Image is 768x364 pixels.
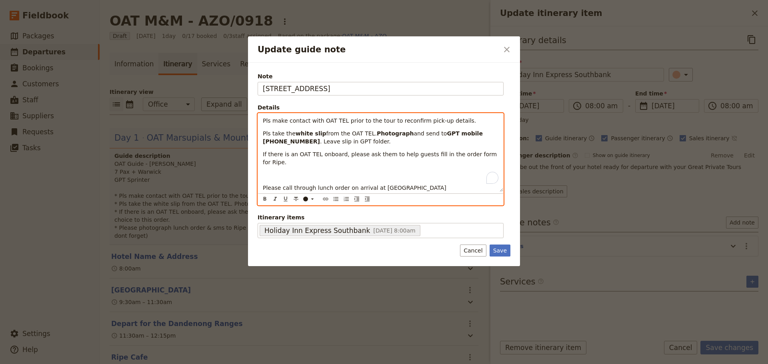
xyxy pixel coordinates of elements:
button: Decrease indent [363,195,372,203]
button: Format underline [281,195,290,203]
div: Details [258,103,504,111]
button: Format bold [260,195,269,203]
strong: white slip [296,130,326,137]
strong: Photograph [377,130,414,137]
span: Holiday Inn Express Southbank [264,226,370,235]
span: If there is an OAT TEL onboard, please ask them to help guests fill in the order form for Ripe. [263,151,499,165]
span: and send to [414,130,447,137]
span: Pls make contact with OAT TEL prior to the tour to reconfirm pick-up details. [263,117,476,124]
button: Cancel [460,245,486,257]
span: . Leave slip in GPT folder. [320,138,391,145]
button: Bulleted list [332,195,340,203]
span: from the OAT TEL. [326,130,377,137]
span: Note [258,72,504,80]
button: Insert link [321,195,330,203]
button: Close dialog [500,43,514,56]
div: ​ [302,196,318,202]
span: Pls take the [263,130,296,137]
button: Numbered list [342,195,351,203]
span: Itinerary items [258,213,504,221]
button: Save [490,245,510,257]
button: Format strikethrough [292,195,300,203]
button: ​ [301,195,317,203]
div: To enrich screen reader interactions, please activate Accessibility in Grammarly extension settings [258,113,503,192]
h2: Update guide note [258,44,498,56]
button: Format italic [271,195,280,203]
span: [DATE] 8:00am [373,227,415,234]
span: Please call through lunch order on arrival at [GEOGRAPHIC_DATA] [263,185,446,191]
button: Increase indent [352,195,361,203]
input: Note [258,82,504,95]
